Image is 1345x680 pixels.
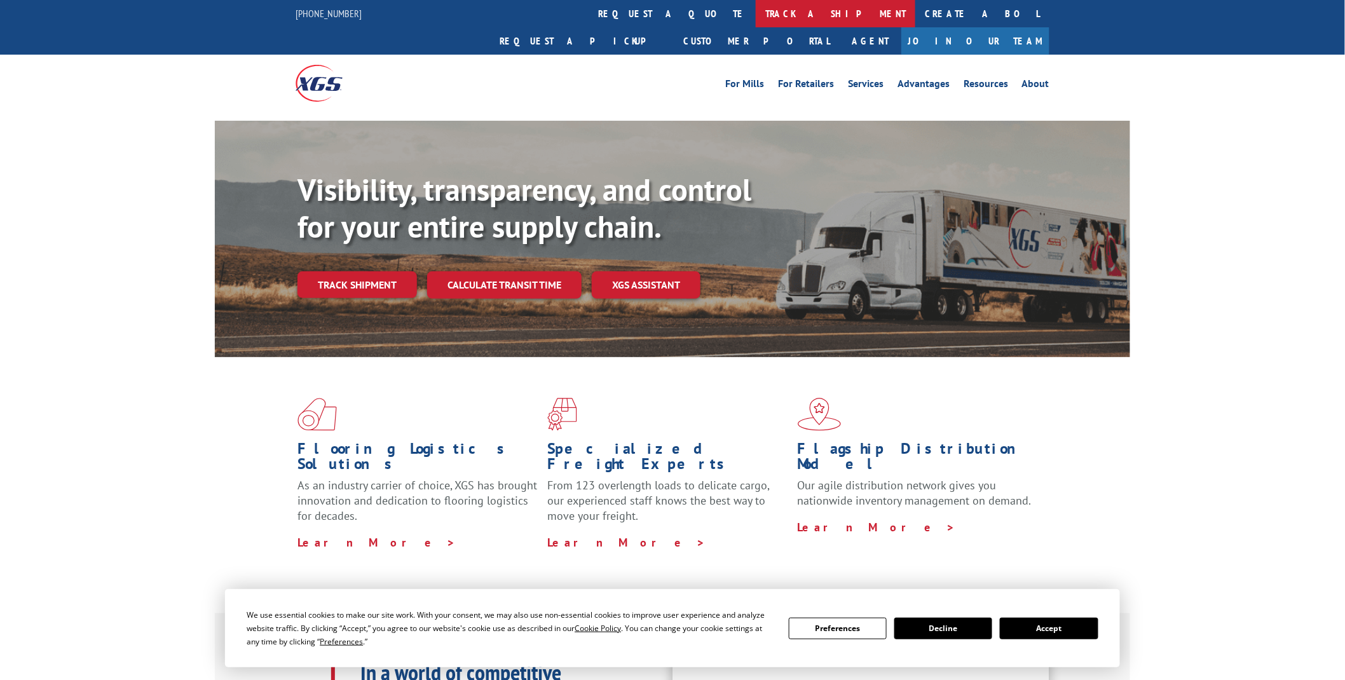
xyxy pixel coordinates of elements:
[674,27,839,55] a: Customer Portal
[247,608,773,648] div: We use essential cookies to make our site work. With your consent, we may also use non-essential ...
[297,535,456,550] a: Learn More >
[798,478,1032,508] span: Our agile distribution network gives you nationwide inventory management on demand.
[1000,618,1098,639] button: Accept
[547,535,706,550] a: Learn More >
[547,441,788,478] h1: Specialized Freight Experts
[901,27,1049,55] a: Join Our Team
[1022,79,1049,93] a: About
[490,27,674,55] a: Request a pickup
[592,271,700,299] a: XGS ASSISTANT
[297,398,337,431] img: xgs-icon-total-supply-chain-intelligence-red
[575,623,621,634] span: Cookie Policy
[297,478,537,523] span: As an industry carrier of choice, XGS has brought innovation and dedication to flooring logistics...
[297,170,751,246] b: Visibility, transparency, and control for your entire supply chain.
[296,7,362,20] a: [PHONE_NUMBER]
[894,618,992,639] button: Decline
[898,79,950,93] a: Advantages
[789,618,887,639] button: Preferences
[297,271,417,298] a: Track shipment
[297,441,538,478] h1: Flooring Logistics Solutions
[798,520,956,534] a: Learn More >
[798,398,842,431] img: xgs-icon-flagship-distribution-model-red
[320,636,363,647] span: Preferences
[839,27,901,55] a: Agent
[225,589,1120,667] div: Cookie Consent Prompt
[427,271,582,299] a: Calculate transit time
[778,79,834,93] a: For Retailers
[725,79,764,93] a: For Mills
[964,79,1008,93] a: Resources
[547,398,577,431] img: xgs-icon-focused-on-flooring-red
[547,478,788,534] p: From 123 overlength loads to delicate cargo, our experienced staff knows the best way to move you...
[848,79,884,93] a: Services
[798,441,1038,478] h1: Flagship Distribution Model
